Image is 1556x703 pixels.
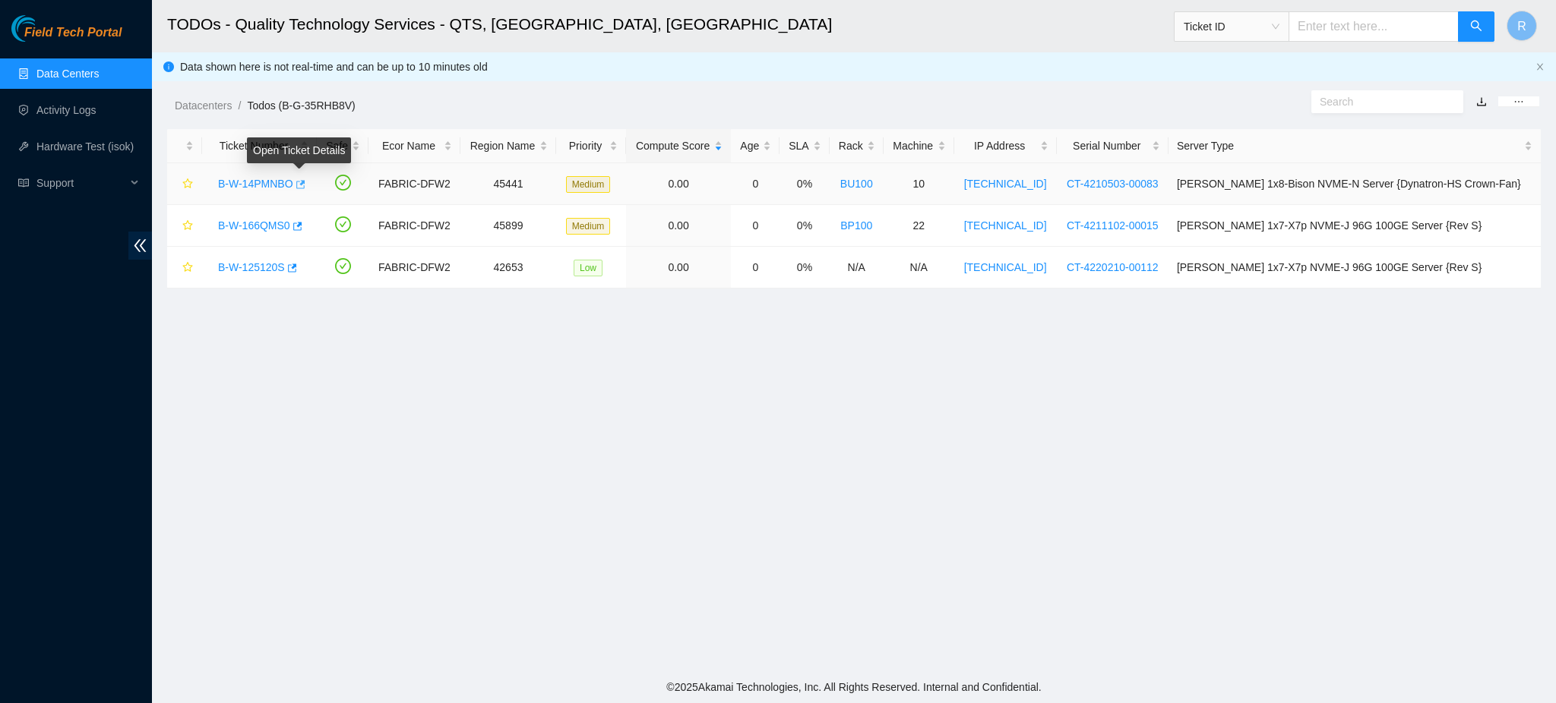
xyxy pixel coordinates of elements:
span: / [238,99,241,112]
span: ellipsis [1513,96,1524,107]
input: Enter text here... [1289,11,1459,42]
span: read [18,178,29,188]
a: CT-4211102-00015 [1067,219,1159,232]
a: [TECHNICAL_ID] [964,261,1047,273]
td: 22 [884,205,954,247]
button: star [176,255,194,279]
a: CT-4220210-00112 [1067,261,1159,273]
button: search [1458,11,1494,42]
footer: © 2025 Akamai Technologies, Inc. All Rights Reserved. Internal and Confidential. [152,671,1556,703]
td: FABRIC-DFW2 [368,205,460,247]
span: Field Tech Portal [24,26,122,40]
span: close [1535,62,1545,71]
td: 0 [731,163,780,205]
span: Low [574,260,602,276]
a: download [1476,96,1487,108]
a: B-W-125120S [218,261,285,273]
button: download [1465,90,1498,114]
span: check-circle [335,216,351,232]
td: [PERSON_NAME] 1x8-Bison NVME-N Server {Dynatron-HS Crown-Fan} [1169,163,1541,205]
span: double-left [128,232,152,260]
td: N/A [830,247,884,288]
a: Datacenters [175,99,232,112]
span: Support [36,168,126,198]
span: check-circle [335,175,351,191]
a: Todos (B-G-35RHB8V) [247,99,355,112]
td: 0.00 [626,205,732,247]
button: close [1535,62,1545,72]
span: Medium [566,218,611,235]
td: 0.00 [626,247,732,288]
span: R [1517,17,1526,36]
td: N/A [884,247,954,288]
button: star [176,172,194,196]
a: CT-4210503-00083 [1067,178,1159,190]
span: Ticket ID [1184,15,1279,38]
a: B-W-166QMS0 [218,219,290,232]
td: 42653 [460,247,557,288]
td: FABRIC-DFW2 [368,163,460,205]
td: [PERSON_NAME] 1x7-X7p NVME-J 96G 100GE Server {Rev S} [1169,205,1541,247]
span: Medium [566,176,611,193]
div: Open Ticket Details [247,137,351,163]
td: 0.00 [626,163,732,205]
td: 10 [884,163,954,205]
span: star [182,262,193,274]
button: star [176,213,194,238]
td: 0% [780,163,829,205]
a: Data Centers [36,68,99,80]
span: star [182,178,193,191]
a: Hardware Test (isok) [36,140,134,153]
a: Activity Logs [36,104,96,116]
input: Search [1320,93,1443,110]
span: star [182,220,193,232]
td: 0% [780,205,829,247]
td: 0 [731,205,780,247]
a: B-W-14PMNBO [218,178,293,190]
td: FABRIC-DFW2 [368,247,460,288]
td: 45899 [460,205,557,247]
td: 45441 [460,163,557,205]
a: [TECHNICAL_ID] [964,178,1047,190]
td: [PERSON_NAME] 1x7-X7p NVME-J 96G 100GE Server {Rev S} [1169,247,1541,288]
span: search [1470,20,1482,34]
span: check-circle [335,258,351,274]
a: [TECHNICAL_ID] [964,219,1047,232]
td: 0 [731,247,780,288]
img: Akamai Technologies [11,15,77,42]
a: Akamai TechnologiesField Tech Portal [11,27,122,47]
a: BP100 [840,219,872,232]
td: 0% [780,247,829,288]
button: R [1507,11,1537,41]
a: BU100 [840,178,873,190]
